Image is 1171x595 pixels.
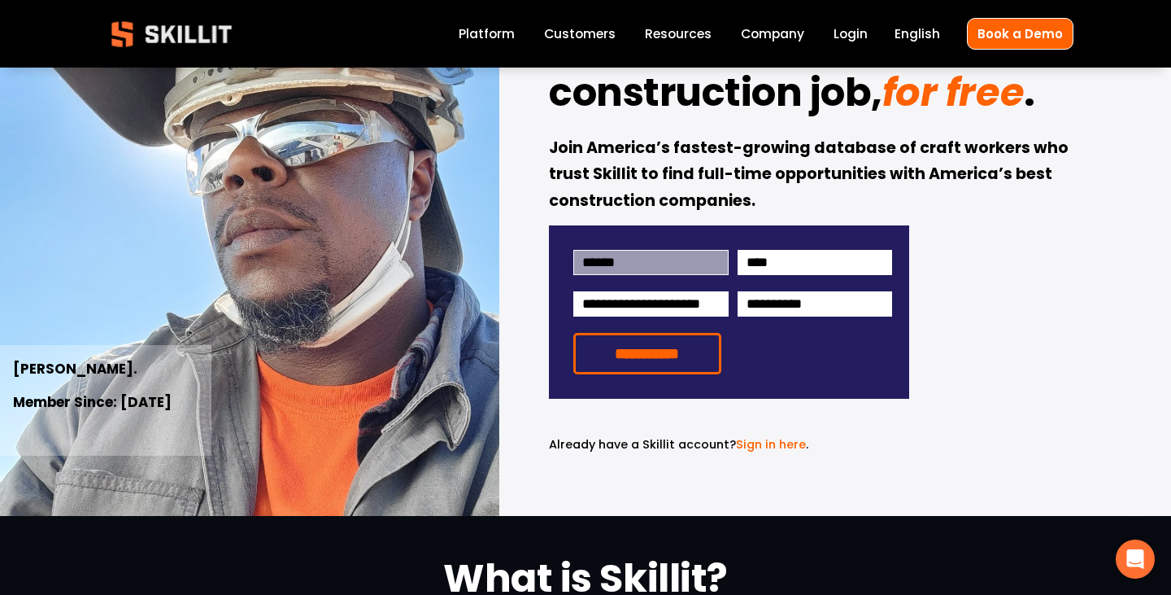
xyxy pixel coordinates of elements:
strong: . [1024,63,1035,129]
a: Company [741,23,804,45]
a: Login [834,23,868,45]
a: Platform [459,23,515,45]
img: Skillit [98,10,246,59]
strong: Find [549,10,633,77]
em: your dream [633,12,867,67]
a: Book a Demo [967,18,1073,50]
strong: [PERSON_NAME]. [13,358,137,382]
p: . [549,435,909,454]
strong: Member Since: [DATE] [13,392,172,415]
span: Resources [645,24,712,43]
strong: construction job, [549,63,882,129]
div: language picker [895,23,940,45]
a: Customers [544,23,616,45]
div: Open Intercom Messenger [1116,540,1155,579]
em: for free [882,65,1024,120]
strong: Join America’s fastest-growing database of craft workers who trust Skillit to find full-time oppo... [549,136,1072,216]
a: Sign in here [736,436,806,453]
span: Already have a Skillit account? [549,436,736,453]
span: English [895,24,940,43]
a: folder dropdown [645,23,712,45]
